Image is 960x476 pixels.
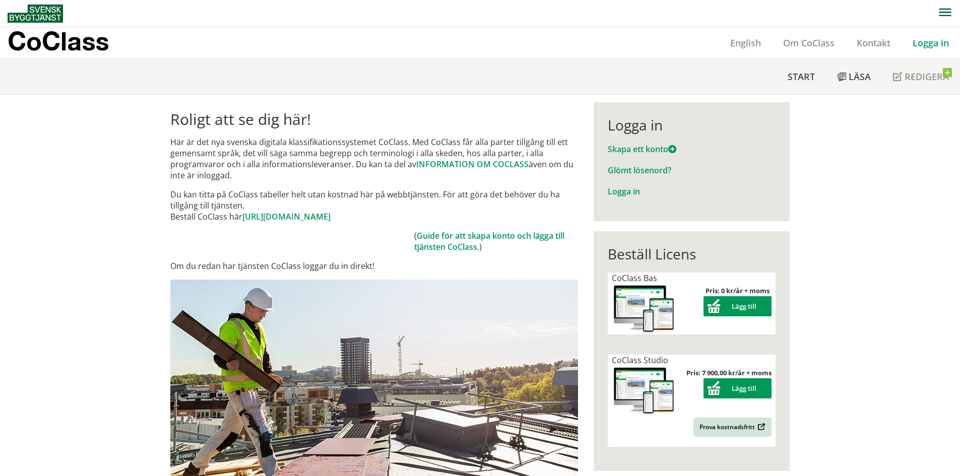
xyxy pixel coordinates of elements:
[612,355,668,366] span: CoClass Studio
[703,384,772,393] a: Lägg till
[902,37,960,49] a: Logga in
[608,144,676,155] a: Skapa ett konto
[608,116,776,133] div: Logga in
[756,423,765,431] img: Outbound.png
[414,230,578,252] td: ( .)
[788,71,815,83] span: Start
[612,284,676,334] img: coclass-license.jpg
[719,37,772,49] a: English
[416,159,529,170] a: INFORMATION OM COCLASS
[242,211,331,222] a: [URL][DOMAIN_NAME]
[8,5,63,23] img: Svensk Byggtjänst
[703,296,772,316] button: Lägg till
[703,302,772,311] a: Lägg till
[608,165,671,176] a: Glömt lösenord?
[846,37,902,49] a: Kontakt
[170,110,578,128] h1: Roligt att se dig här!
[170,137,578,181] p: Här är det nya svenska digitala klassifikationssystemet CoClass. Med CoClass får alla parter till...
[826,59,882,94] a: Läsa
[703,378,772,398] button: Lägg till
[608,245,776,262] div: Beställ Licens
[608,186,640,197] a: Logga in
[414,230,564,252] a: Guide för att skapa konto och lägga till tjänsten CoClass
[612,273,657,284] span: CoClass Bas
[706,286,770,295] strong: Pris: 0 kr/år + moms
[693,418,772,437] a: Prova kostnadsfritt
[170,189,578,222] p: Du kan titta på CoClass tabeller helt utan kostnad här på webbtjänsten. För att göra det behöver ...
[8,27,131,58] a: CoClass
[8,35,109,47] p: CoClass
[772,37,846,49] a: Om CoClass
[849,71,871,83] span: Läsa
[612,366,676,417] img: coclass-license.jpg
[170,260,578,271] p: Om du redan har tjänsten CoClass loggar du in direkt!
[777,59,826,94] a: Start
[686,368,772,377] strong: Pris: 7 900,00 kr/år + moms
